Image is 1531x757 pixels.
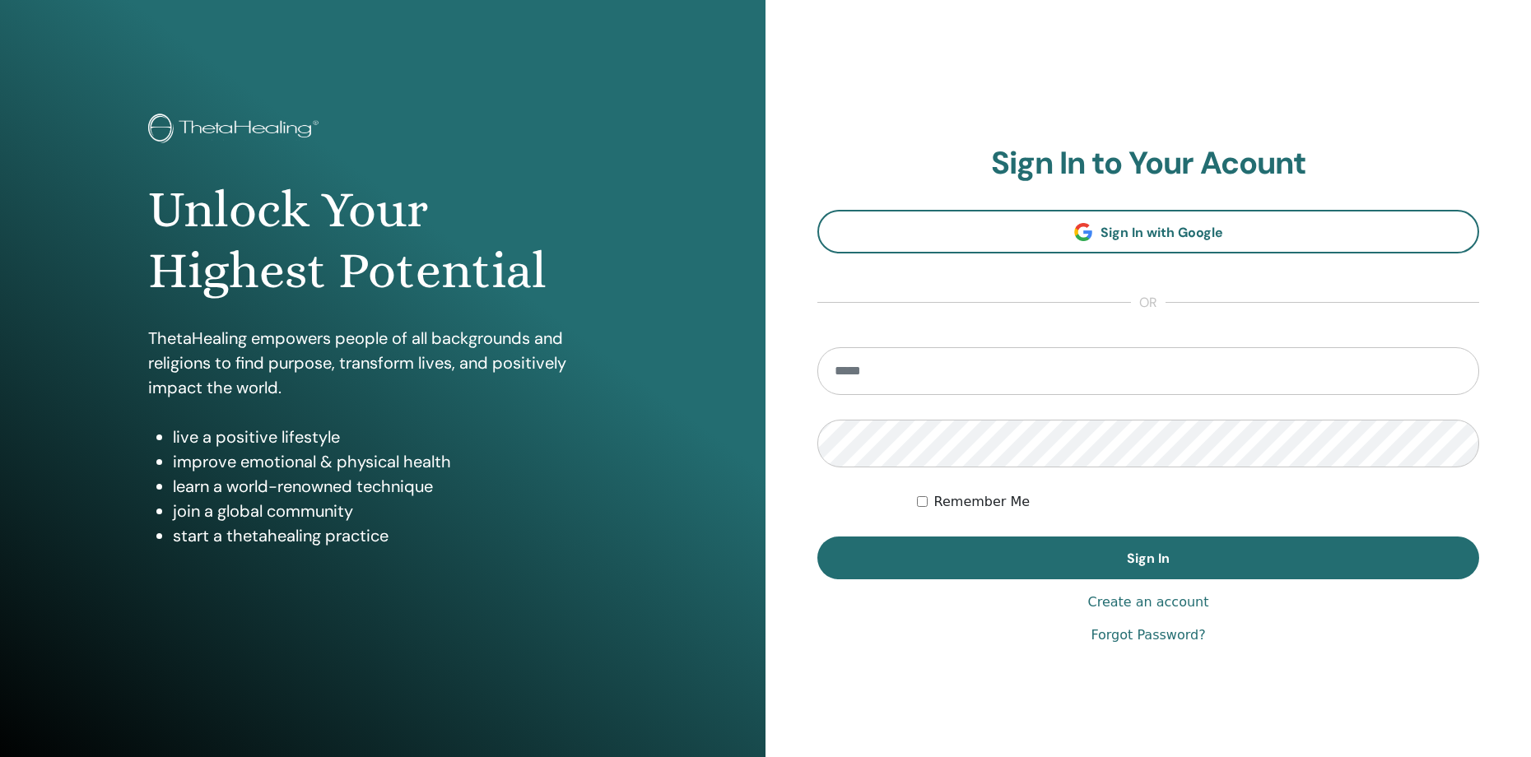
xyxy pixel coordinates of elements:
li: join a global community [173,499,617,523]
span: or [1131,293,1166,313]
a: Forgot Password? [1091,625,1205,645]
h2: Sign In to Your Acount [817,145,1479,183]
label: Remember Me [934,492,1031,512]
p: ThetaHealing empowers people of all backgrounds and religions to find purpose, transform lives, a... [148,326,617,400]
div: Keep me authenticated indefinitely or until I manually logout [917,492,1479,512]
span: Sign In [1127,550,1170,567]
li: start a thetahealing practice [173,523,617,548]
li: live a positive lifestyle [173,425,617,449]
a: Sign In with Google [817,210,1479,253]
h1: Unlock Your Highest Potential [148,179,617,302]
li: learn a world-renowned technique [173,474,617,499]
span: Sign In with Google [1101,224,1223,241]
a: Create an account [1087,592,1208,612]
li: improve emotional & physical health [173,449,617,474]
button: Sign In [817,536,1479,579]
